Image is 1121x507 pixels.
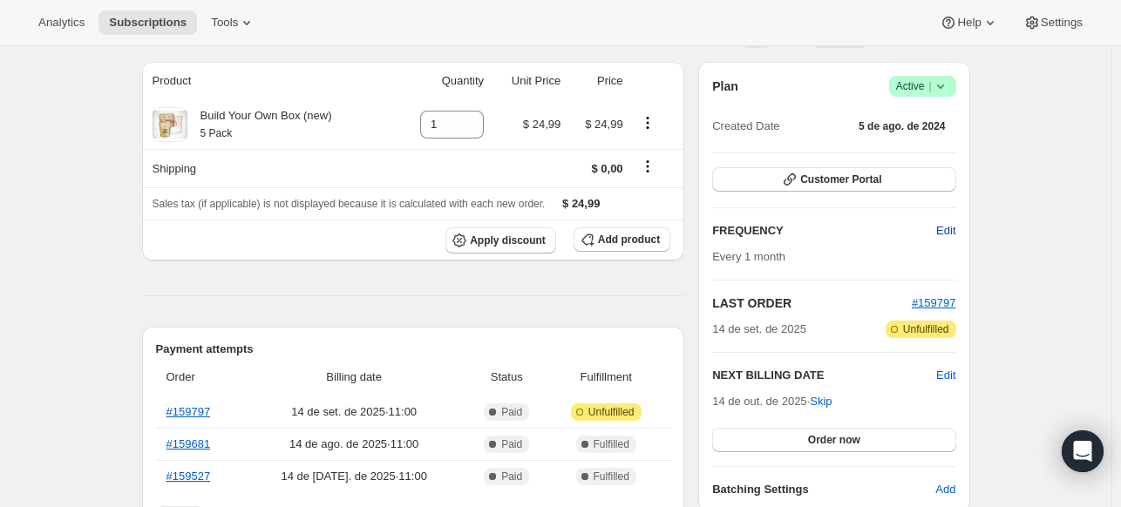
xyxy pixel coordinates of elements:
[912,294,956,312] button: #159797
[936,367,955,384] button: Edit
[848,114,955,139] button: 5 de ago. de 2024
[393,62,489,100] th: Quantity
[166,405,211,418] a: #159797
[574,227,670,252] button: Add product
[598,233,660,247] span: Add product
[501,470,522,483] span: Paid
[1041,16,1083,30] span: Settings
[247,403,461,421] span: 14 de set. de 2025 · 11:00
[588,405,635,419] span: Unfulfilled
[936,222,955,240] span: Edit
[156,341,671,358] h2: Payment attempts
[634,113,662,132] button: Product actions
[712,428,955,452] button: Order now
[247,436,461,453] span: 14 de ago. de 2025 · 11:00
[912,296,956,309] a: #159797
[634,157,662,176] button: Shipping actions
[594,470,629,483] span: Fulfilled
[712,395,832,408] span: 14 de out. de 2025 ·
[712,118,779,135] span: Created Date
[712,367,936,384] h2: NEXT BILLING DATE
[808,433,860,447] span: Order now
[929,10,1009,35] button: Help
[562,197,600,210] span: $ 24,99
[552,368,660,386] span: Fulfillment
[247,468,461,485] span: 14 de [DATE]. de 2025 · 11:00
[501,405,522,419] span: Paid
[712,481,935,498] h6: Batching Settings
[247,368,461,386] span: Billing date
[859,119,945,133] span: 5 de ago. de 2024
[99,10,197,35] button: Subscriptions
[896,78,949,95] span: Active
[187,107,332,142] div: Build Your Own Box (new)
[166,470,211,483] a: #159527
[1013,10,1093,35] button: Settings
[211,16,238,30] span: Tools
[109,16,187,30] span: Subscriptions
[472,368,541,386] span: Status
[566,62,628,100] th: Price
[712,321,806,338] span: 14 de set. de 2025
[142,149,394,187] th: Shipping
[594,437,629,451] span: Fulfilled
[928,79,931,93] span: |
[489,62,566,100] th: Unit Price
[153,198,546,210] span: Sales tax (if applicable) is not displayed because it is calculated with each new order.
[712,294,912,312] h2: LAST ORDER
[28,10,95,35] button: Analytics
[591,162,622,175] span: $ 0,00
[153,111,187,139] img: product img
[142,62,394,100] th: Product
[1062,430,1104,472] div: Open Intercom Messenger
[926,217,966,245] button: Edit
[712,78,738,95] h2: Plan
[799,388,842,416] button: Skip
[712,222,936,240] h2: FREQUENCY
[810,393,832,410] span: Skip
[166,437,211,450] a: #159681
[501,437,522,451] span: Paid
[38,16,85,30] span: Analytics
[470,233,546,247] span: Apply discount
[200,10,266,35] button: Tools
[712,167,955,192] button: Customer Portal
[156,358,242,396] th: Order
[925,476,966,504] button: Add
[935,481,955,498] span: Add
[800,172,881,186] span: Customer Portal
[957,16,981,30] span: Help
[903,322,949,336] span: Unfulfilled
[585,118,622,131] span: $ 24,99
[523,118,560,131] span: $ 24,99
[445,227,556,253] button: Apply discount
[712,250,785,263] span: Every 1 month
[200,127,233,139] small: 5 Pack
